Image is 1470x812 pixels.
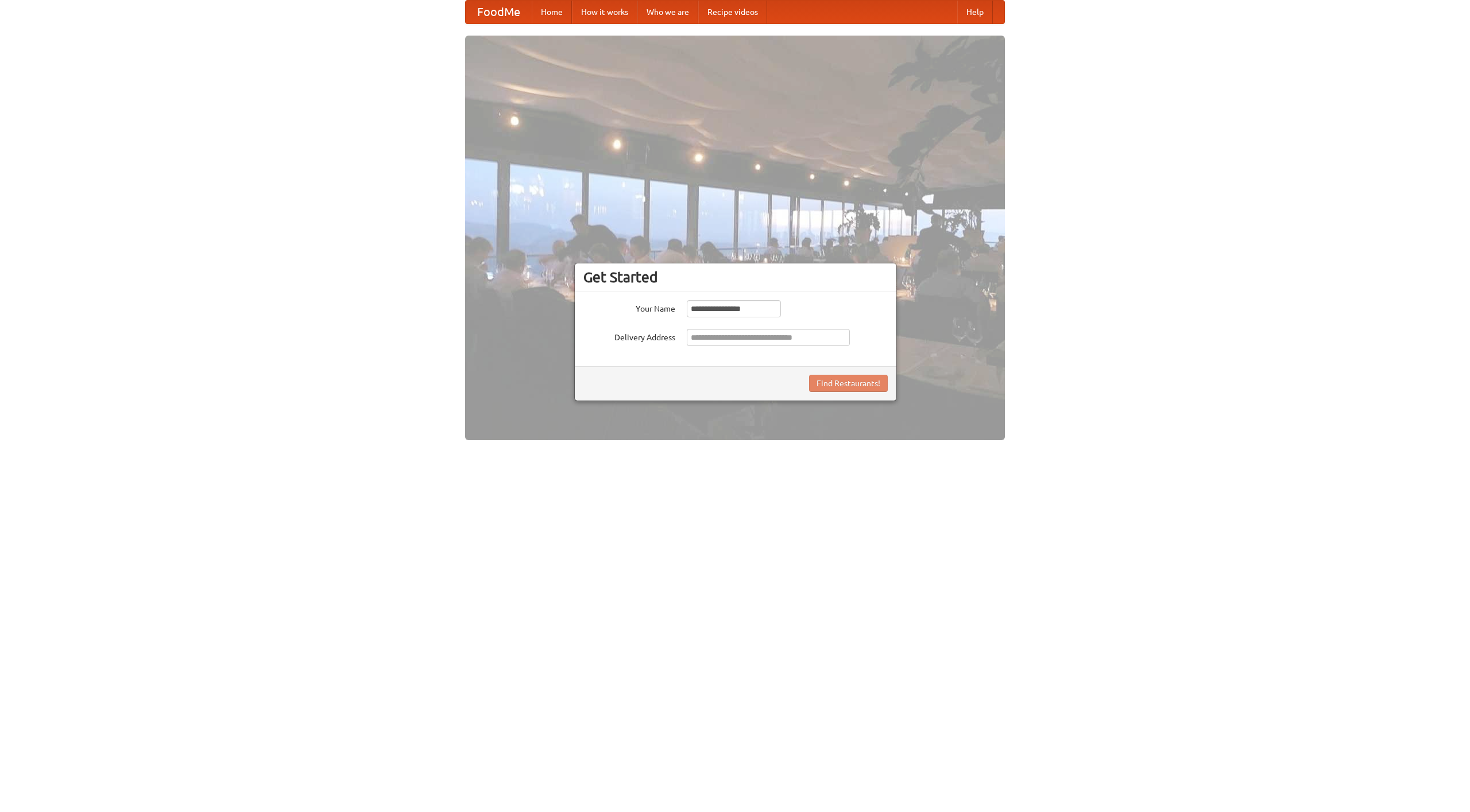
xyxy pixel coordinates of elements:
a: Who we are [637,1,698,24]
label: Delivery Address [583,329,675,343]
label: Your Name [583,300,675,314]
a: Recipe videos [698,1,767,24]
a: How it works [572,1,637,24]
a: FoodMe [466,1,532,24]
a: Home [532,1,572,24]
a: Help [957,1,993,24]
h3: Get Started [583,269,888,286]
button: Find Restaurants! [809,375,888,392]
